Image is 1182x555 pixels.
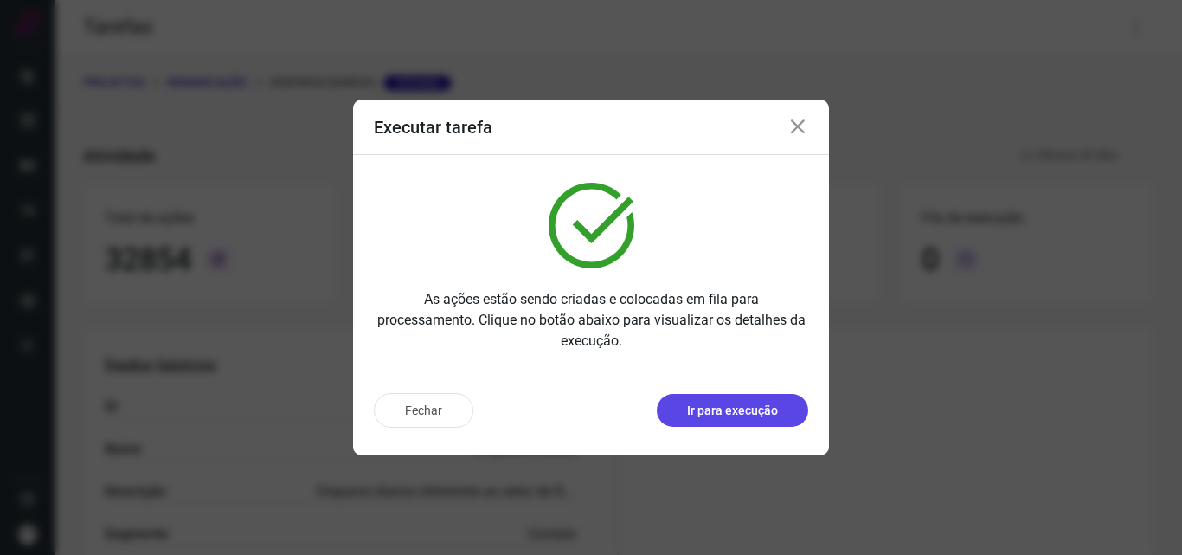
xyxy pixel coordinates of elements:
button: Fechar [374,393,473,428]
button: Ir para execução [657,394,808,427]
img: verified.svg [549,183,634,268]
p: Ir para execução [687,402,778,420]
h3: Executar tarefa [374,117,492,138]
p: As ações estão sendo criadas e colocadas em fila para processamento. Clique no botão abaixo para ... [374,289,808,352]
